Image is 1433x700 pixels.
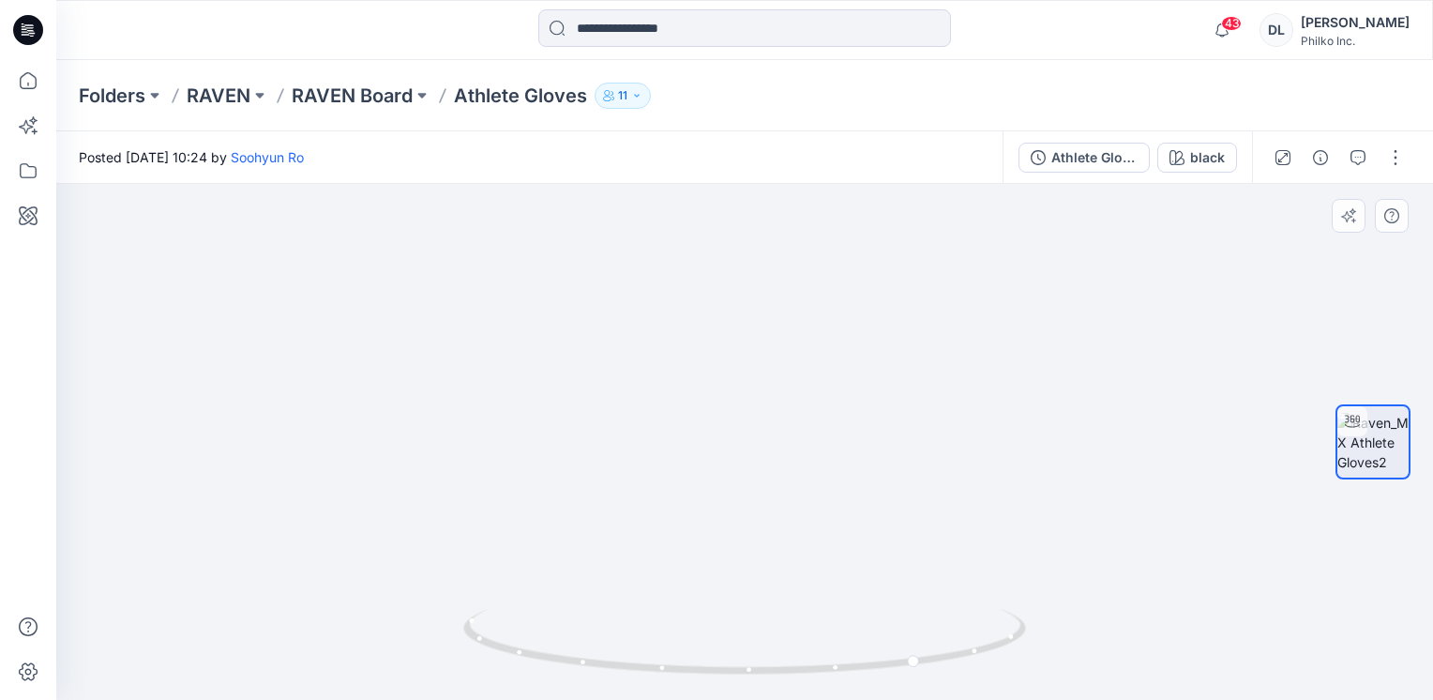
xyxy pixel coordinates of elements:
[454,83,587,109] p: Athlete Gloves
[1260,13,1293,47] div: DL
[595,83,651,109] button: 11
[79,83,145,109] a: Folders
[231,149,304,165] a: Soohyun Ro
[618,85,627,106] p: 11
[1018,143,1150,173] button: Athlete Gloves
[292,83,413,109] a: RAVEN Board
[1190,147,1225,168] div: black
[1301,11,1410,34] div: [PERSON_NAME]
[1301,34,1410,48] div: Philko Inc.
[1221,16,1242,31] span: 43
[187,83,250,109] a: RAVEN
[1157,143,1237,173] button: black
[1305,143,1335,173] button: Details
[1337,413,1409,472] img: Raven_MX Athlete Gloves2
[1051,147,1138,168] div: Athlete Gloves
[79,147,304,167] span: Posted [DATE] 10:24 by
